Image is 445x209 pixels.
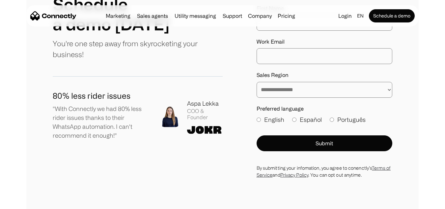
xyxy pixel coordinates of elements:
[257,164,392,178] div: By submitting your infomation, you agree to conenctly’s and . You can opt out anytime.
[172,13,219,18] a: Utility messaging
[220,13,245,18] a: Support
[257,72,392,78] label: Sales Region
[257,135,392,151] button: Submit
[246,11,274,20] div: Company
[53,90,149,102] h1: 80% less rider issues
[257,106,392,112] label: Preferred language
[354,11,368,20] div: en
[275,13,298,18] a: Pricing
[257,118,261,122] input: English
[187,99,222,108] div: Aspa Lekka
[257,165,391,177] a: Terms of Service
[357,11,364,20] div: en
[257,39,392,45] label: Work Email
[369,9,415,22] a: Schedule a demo
[336,11,354,20] a: Login
[292,118,296,122] input: Español
[330,118,334,122] input: Português
[292,115,322,124] label: Español
[330,115,366,124] label: Português
[187,108,222,121] div: COO & Founder
[53,104,149,140] p: "With Connectly we had 80% less rider issues thanks to their WhatsApp automation. I can't recomme...
[280,172,308,177] a: Privacy Policy
[30,11,76,21] a: home
[103,13,133,18] a: Marketing
[248,11,272,20] div: Company
[53,38,223,60] p: You're one step away from skyrocketing your business!
[257,115,284,124] label: English
[13,197,40,207] ul: Language list
[7,197,40,207] aside: Language selected: English
[134,13,171,18] a: Sales agents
